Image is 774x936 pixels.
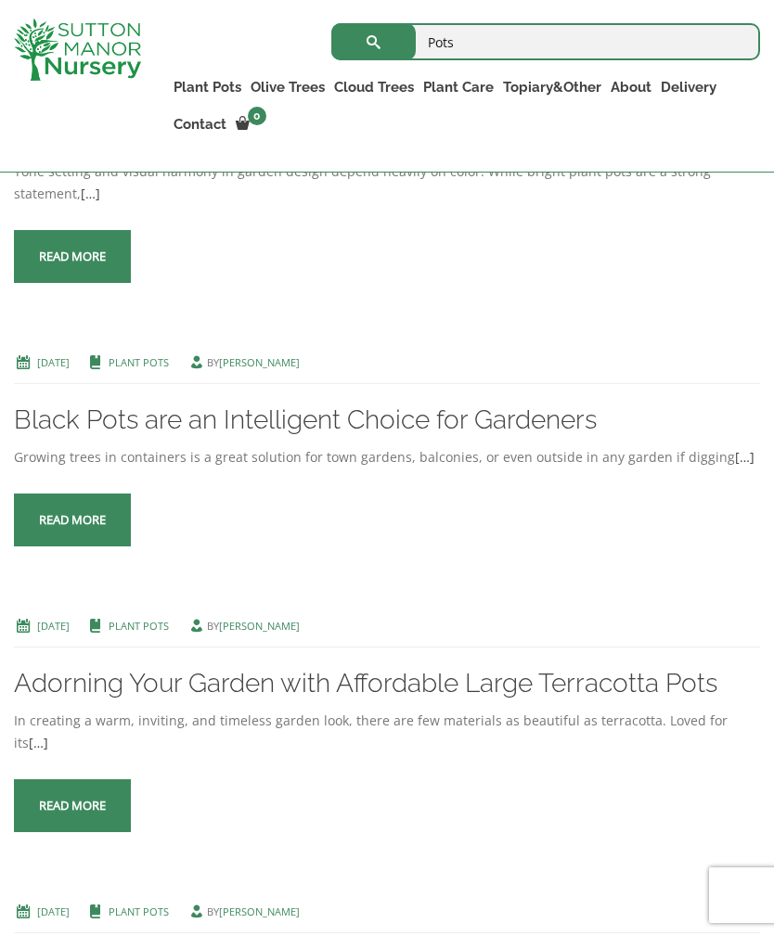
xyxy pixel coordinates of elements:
[187,355,300,369] span: by
[81,185,100,202] a: […]
[109,904,169,918] a: Plant Pots
[246,74,329,100] a: Olive Trees
[498,74,606,100] a: Topiary&Other
[109,619,169,633] a: Plant Pots
[37,355,70,369] a: [DATE]
[14,230,131,283] a: Read more
[219,619,300,633] a: [PERSON_NAME]
[331,23,760,60] input: Search...
[248,107,266,125] span: 0
[187,904,300,918] span: by
[606,74,656,100] a: About
[109,355,169,369] a: Plant Pots
[169,74,246,100] a: Plant Pots
[14,446,760,468] div: Growing trees in containers is a great solution for town gardens, balconies, or even outside in a...
[656,74,721,100] a: Delivery
[37,619,70,633] a: [DATE]
[14,404,597,435] a: Black Pots are an Intelligent Choice for Gardeners
[169,111,231,137] a: Contact
[219,355,300,369] a: [PERSON_NAME]
[14,710,760,754] div: In creating a warm, inviting, and timeless garden look, there are few materials as beautiful as t...
[14,779,131,832] a: Read more
[29,734,48,751] a: […]
[219,904,300,918] a: [PERSON_NAME]
[419,74,498,100] a: Plant Care
[14,160,760,205] div: Tone setting and visual harmony in garden design depend heavily on color. While bright plant pots...
[735,448,755,466] a: […]
[14,494,131,546] a: Read more
[14,668,717,699] a: Adorning Your Garden with Affordable Large Terracotta Pots
[329,74,419,100] a: Cloud Trees
[37,904,70,918] a: [DATE]
[231,111,272,137] a: 0
[187,619,300,633] span: by
[14,19,141,81] img: logo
